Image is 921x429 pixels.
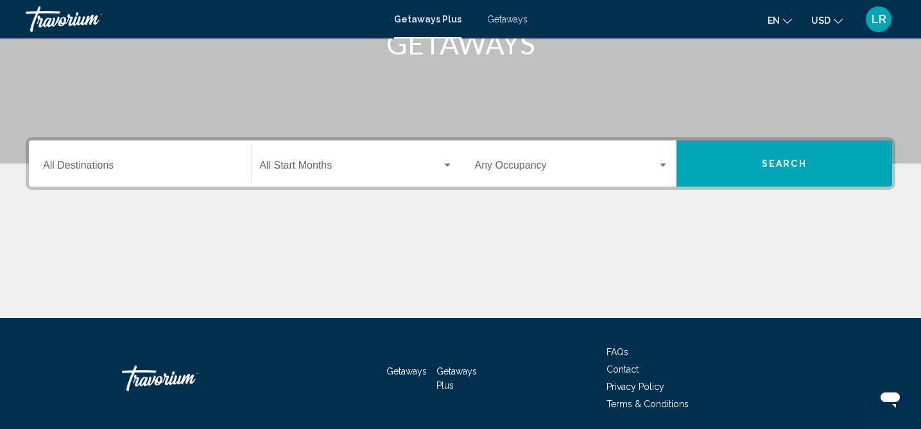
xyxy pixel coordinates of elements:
div: Search widget [29,140,892,187]
a: FAQs [607,347,628,357]
a: Travorium [122,359,250,398]
a: Getaways [487,14,528,24]
a: Terms & Conditions [607,399,689,409]
a: Getaways Plus [436,366,477,391]
span: USD [811,15,831,26]
a: Contact [607,364,639,374]
button: Change currency [811,11,843,29]
button: User Menu [862,6,895,33]
span: LR [872,13,886,26]
span: Search [762,159,807,169]
iframe: Button to launch messaging window [870,378,911,419]
a: Getaways [386,366,427,376]
a: Travorium [26,6,381,32]
a: Getaways Plus [394,14,461,24]
button: Search [676,140,892,187]
a: Privacy Policy [607,382,664,392]
span: en [768,15,780,26]
button: Change language [768,11,792,29]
